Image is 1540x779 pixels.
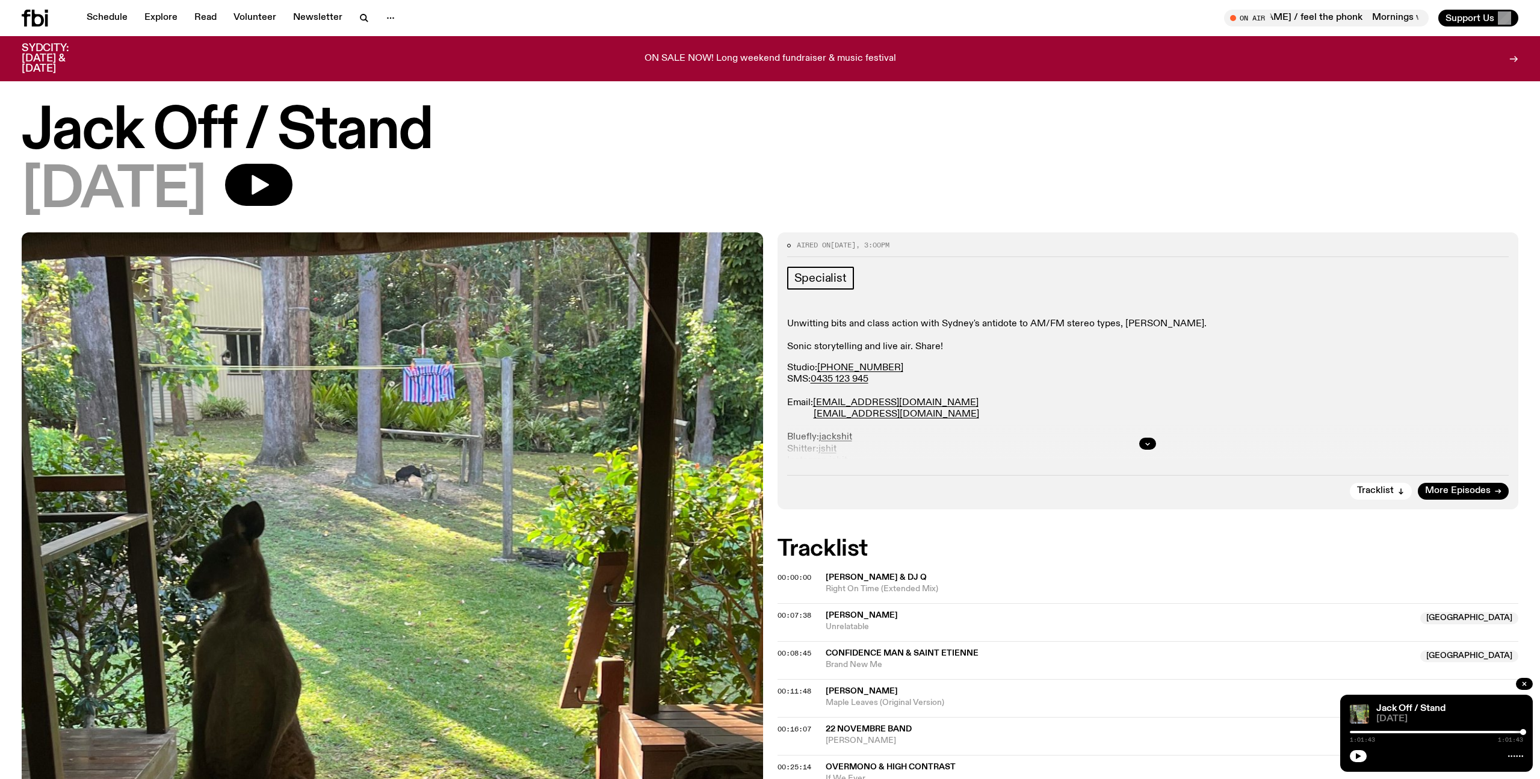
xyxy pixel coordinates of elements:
[22,105,1518,159] h1: Jack Off / Stand
[826,621,1414,633] span: Unrelatable
[778,724,811,734] span: 00:16:07
[778,688,811,695] button: 00:11:48
[826,649,979,657] span: Confidence Man & Saint Etienne
[1350,483,1412,500] button: Tracklist
[1438,10,1518,26] button: Support Us
[778,610,811,620] span: 00:07:38
[817,363,903,373] a: [PHONE_NUMBER]
[1376,715,1523,724] span: [DATE]
[778,574,811,581] button: 00:00:00
[778,762,811,772] span: 00:25:14
[1418,483,1509,500] a: More Episodes
[826,611,898,619] span: [PERSON_NAME]
[778,764,811,771] button: 00:25:14
[778,648,811,658] span: 00:08:45
[1425,486,1491,495] span: More Episodes
[778,726,811,733] button: 00:16:07
[814,409,979,419] a: [EMAIL_ADDRESS][DOMAIN_NAME]
[187,10,224,26] a: Read
[778,686,811,696] span: 00:11:48
[826,735,1519,746] span: [PERSON_NAME]
[813,398,979,408] a: [EMAIL_ADDRESS][DOMAIN_NAME]
[787,318,1509,353] p: Unwitting bits and class action with Sydney's antidote to AM/FM stereo types, [PERSON_NAME]. Soni...
[826,583,1519,595] span: Right On Time (Extended Mix)
[794,272,847,285] span: Specialist
[1498,737,1523,743] span: 1:01:43
[1357,486,1394,495] span: Tracklist
[826,659,1414,671] span: Brand New Me
[286,10,350,26] a: Newsletter
[856,240,889,250] span: , 3:00pm
[1350,737,1375,743] span: 1:01:43
[797,240,830,250] span: Aired on
[1376,704,1446,713] a: Jack Off / Stand
[1224,10,1429,26] button: On AirMornings with [PERSON_NAME] / feel the phonkMornings with [PERSON_NAME] / feel the phonk
[22,43,99,74] h3: SYDCITY: [DATE] & [DATE]
[826,687,898,695] span: [PERSON_NAME]
[1446,13,1494,23] span: Support Us
[226,10,283,26] a: Volunteer
[826,573,927,582] span: [PERSON_NAME] & DJ Q
[811,374,868,384] a: 0435 123 945
[1350,704,1369,724] img: A Kangaroo on a porch with a yard in the background
[645,54,896,64] p: ON SALE NOW! Long weekend fundraiser & music festival
[778,538,1519,560] h2: Tracklist
[787,362,1509,501] p: Studio: SMS: Email: Bluefly: Shitter: Instagran: Fakebook: Home:
[778,612,811,619] button: 00:07:38
[826,697,1519,709] span: Maple Leaves (Original Version)
[787,267,854,290] a: Specialist
[830,240,856,250] span: [DATE]
[79,10,135,26] a: Schedule
[22,164,206,218] span: [DATE]
[1420,650,1518,662] span: [GEOGRAPHIC_DATA]
[778,573,811,582] span: 00:00:00
[778,650,811,657] button: 00:08:45
[826,725,912,733] span: 22 Novembre Band
[137,10,185,26] a: Explore
[826,763,956,771] span: Overmono & High Contrast
[1420,612,1518,624] span: [GEOGRAPHIC_DATA]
